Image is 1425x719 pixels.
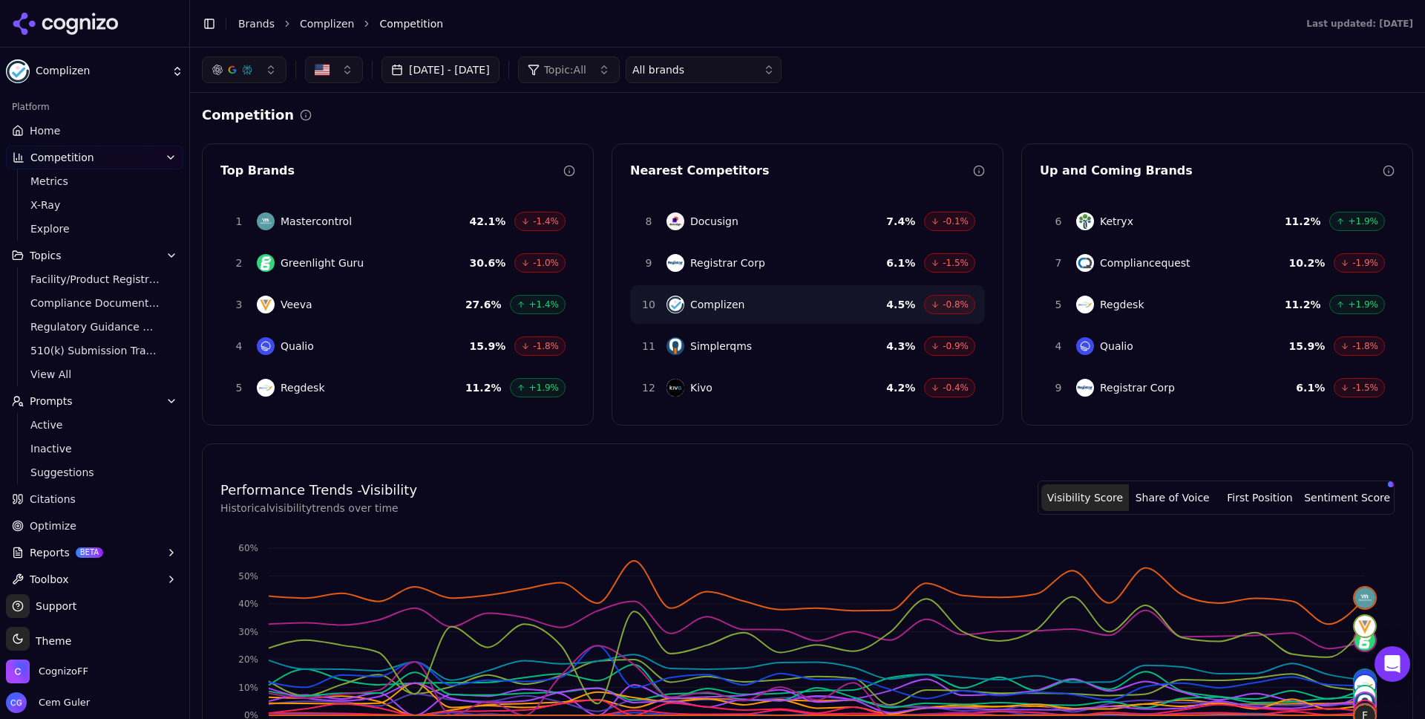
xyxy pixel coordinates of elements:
[1076,337,1094,355] img: Qualio
[465,380,502,395] span: 11.2 %
[6,514,183,538] a: Optimize
[30,518,76,533] span: Optimize
[6,244,183,267] button: Topics
[533,215,559,227] span: -1.4%
[1354,686,1375,707] img: registrar corp
[640,256,658,270] span: 9
[886,256,915,270] span: 6.1 %
[1049,339,1067,354] span: 4
[6,487,183,511] a: Citations
[1129,484,1216,511] button: Share of Voice
[943,299,969,310] span: -0.8%
[1348,299,1378,310] span: +1.9%
[281,339,314,354] span: Qualio
[886,214,915,229] span: 7.4 %
[257,254,275,272] img: Greenlight Guru
[30,465,160,480] span: Suggestions
[315,62,330,77] img: United States
[1076,296,1094,313] img: Regdesk
[220,162,563,180] div: Top Brands
[1354,630,1375,651] img: greenlight guru
[690,339,752,354] span: Simplerqms
[943,340,969,352] span: -0.9%
[6,692,27,713] img: Cem Guler
[24,438,166,459] a: Inactive
[281,214,352,229] span: Mastercontrol
[257,337,275,355] img: Qualio
[24,293,166,313] a: Compliance Documentation Management
[666,212,684,230] img: Docusign
[1306,18,1413,30] div: Last updated: [DATE]
[24,414,166,435] a: Active
[230,339,248,354] span: 4
[6,567,183,591] button: Toolbox
[1076,212,1094,230] img: Ketryx
[1285,214,1321,229] span: 11.2 %
[533,257,559,269] span: -1.0%
[24,364,166,385] a: View All
[33,696,90,709] span: Cem Guler
[36,65,166,78] span: Complizen
[24,462,166,483] a: Suggestions
[76,547,103,558] span: BETA
[6,59,30,83] img: Complizen
[39,665,88,678] span: CognizoFF
[1100,380,1175,395] span: Registrar Corp
[230,214,248,229] span: 1
[238,18,275,30] a: Brands
[281,297,312,312] span: Veeva
[1375,646,1410,682] div: Open Intercom Messenger
[640,339,658,354] span: 11
[1354,670,1375,691] img: qualio
[943,382,969,394] span: -0.4%
[238,543,258,553] tspan: 60%
[6,692,90,713] button: Open user button
[238,683,258,693] tspan: 10%
[690,256,765,270] span: Registrar Corp
[1303,484,1391,511] button: Sentiment Score
[257,296,275,313] img: Veeva
[1354,616,1375,637] img: veeva
[528,382,559,394] span: +1.9%
[6,95,183,119] div: Platform
[24,218,166,239] a: Explore
[640,214,658,229] span: 8
[666,254,684,272] img: Registrar Corp
[6,389,183,413] button: Prompts
[30,248,62,263] span: Topics
[630,162,973,180] div: Nearest Competitors
[281,256,364,270] span: Greenlight Guru
[470,339,506,354] span: 15.9 %
[1100,297,1144,312] span: Regdesk
[6,660,88,683] button: Open organization switcher
[1076,254,1094,272] img: Compliancequest
[1354,693,1375,714] img: simplerqms
[230,380,248,395] span: 5
[1100,214,1133,229] span: Ketryx
[257,212,275,230] img: Mastercontrol
[30,198,160,212] span: X-Ray
[470,256,506,270] span: 30.6 %
[30,221,160,236] span: Explore
[230,297,248,312] span: 3
[238,654,258,665] tspan: 20%
[238,16,1277,31] nav: breadcrumb
[1352,382,1378,394] span: -1.5%
[1289,339,1326,354] span: 15.9 %
[1049,214,1067,229] span: 6
[1354,675,1375,696] img: regdesk
[30,635,71,647] span: Theme
[30,572,69,587] span: Toolbox
[6,660,30,683] img: CognizoFF
[640,380,658,395] span: 12
[30,417,160,432] span: Active
[30,545,70,560] span: Reports
[220,480,417,501] h4: Performance Trends - Visibility
[666,296,684,313] img: Complizen
[30,296,160,310] span: Compliance Documentation Management
[30,367,160,382] span: View All
[24,269,166,290] a: Facility/Product Registration Support
[528,299,559,310] span: +1.4%
[30,394,73,409] span: Prompts
[381,56,499,83] button: [DATE] - [DATE]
